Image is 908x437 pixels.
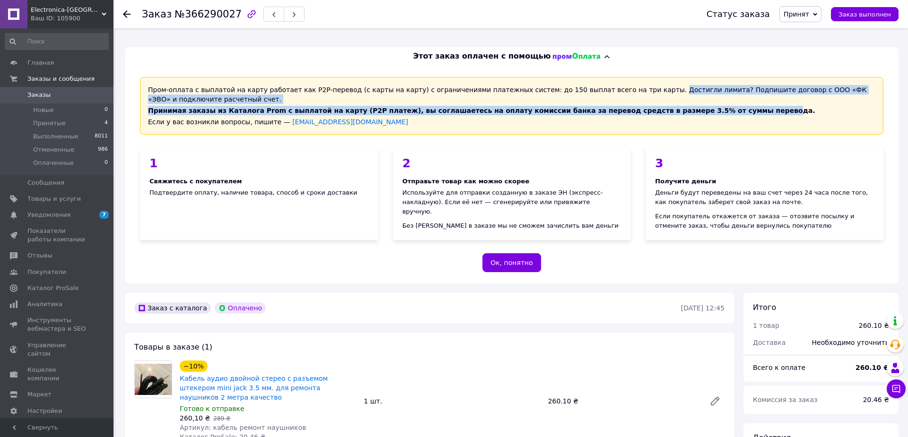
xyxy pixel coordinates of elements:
span: Уведомления [27,211,70,219]
span: 8011 [95,132,108,141]
span: Заказ выполнен [838,11,891,18]
button: Ок, понятно [482,253,541,272]
span: Принят [784,10,809,18]
div: 3 [655,157,874,169]
span: 289 ₴ [213,415,230,422]
div: Без [PERSON_NAME] в заказе мы не сможем зачислить вам деньги [402,221,621,231]
div: −10% [180,360,208,372]
div: Необходимо уточнить [806,332,895,353]
span: Покупатели [27,268,66,276]
span: Настройки [27,407,62,415]
div: 2 [402,157,621,169]
div: Вернуться назад [123,9,131,19]
div: 1 [149,157,368,169]
span: Этот заказ оплачен с помощью [413,51,550,62]
span: Принятые [33,119,66,128]
div: Используйте для отправки созданную в заказе ЭН (экспресс-накладную). Если её нет — сгенерируйте и... [402,188,621,216]
div: Оплачено [215,302,266,314]
div: Статус заказа [707,9,770,19]
span: Товары и услуги [27,195,81,203]
span: Заказ [142,9,172,20]
span: Товары в заказе (1) [134,343,212,351]
span: №366290027 [175,9,242,20]
span: 260,10 ₴ [180,414,210,422]
span: Electronica-Odessa [31,6,102,14]
span: 1 товар [753,322,779,329]
div: Ваш ID: 105900 [31,14,113,23]
div: Если покупатель откажется от заказа — отозвите посылку и отмените заказ, чтобы деньги вернулись п... [655,212,874,231]
div: 1 шт. [360,394,544,408]
span: 986 [98,146,108,154]
span: Отправьте товар как можно скорее [402,178,530,185]
b: 260.10 ₴ [856,364,889,371]
span: Артикул: кабель ремонт наушников [180,424,306,431]
div: Подтвердите оплату, наличие товара, способ и сроки доставки [140,148,378,240]
span: 0 [105,106,108,114]
div: 260.10 ₴ [859,321,889,330]
span: Сообщения [27,179,64,187]
span: Итого [753,303,776,312]
span: Новые [33,106,54,114]
span: Отзывы [27,251,52,260]
span: Отмененные [33,146,74,154]
span: Инструменты вебмастера и SEO [27,316,87,333]
span: 7 [99,211,109,219]
span: Комиссия за заказ [753,396,818,403]
span: Главная [27,59,54,67]
span: Управление сайтом [27,341,87,358]
span: 20.46 ₴ [863,396,889,403]
button: Чат с покупателем [887,379,906,398]
span: Свяжитесь с покупателем [149,178,242,185]
div: Деньги будут переведены на ваш счет через 24 часа после того, как покупатель заберет свой заказ н... [655,188,874,207]
button: Заказ выполнен [831,7,899,21]
span: Заказы [27,91,51,99]
span: Выполненные [33,132,79,141]
time: [DATE] 12:45 [681,304,725,312]
div: Заказ с каталога [134,302,211,314]
div: Если у вас возникли вопросы, пишите — [148,117,875,127]
span: 0 [105,159,108,167]
a: Кабель аудио двойной стерео с разъемом штекером mini jack 3.5 мм. для ремонта наушников 2 метра к... [180,375,328,401]
span: Оплаченные [33,159,74,167]
a: Редактировать [706,392,725,411]
span: Кошелек компании [27,366,87,383]
span: Готово к отправке [180,405,244,412]
span: Показатели работы компании [27,227,87,244]
span: Каталог ProSale [27,284,79,292]
span: Принимая заказы из Каталога Prom с выплатой на карту (P2P платеж), вы соглашаетесь на оплату коми... [148,107,815,114]
div: 260.10 ₴ [544,394,702,408]
img: Кабель аудио двойной стерео с разъемом штекером mini jack 3.5 мм. для ремонта наушников 2 метра к... [135,364,172,395]
span: Всего к оплате [753,364,805,371]
span: Маркет [27,390,52,399]
span: Доставка [753,339,786,346]
input: Поиск [5,33,109,50]
span: Получите деньги [655,178,716,185]
div: Пром-оплата с выплатой на карту работает как P2P-перевод (с карты на карту) с ограничениями плате... [140,77,883,135]
span: 4 [105,119,108,128]
a: [EMAIL_ADDRESS][DOMAIN_NAME] [292,118,408,126]
span: Аналитика [27,300,62,308]
span: Заказы и сообщения [27,75,95,83]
